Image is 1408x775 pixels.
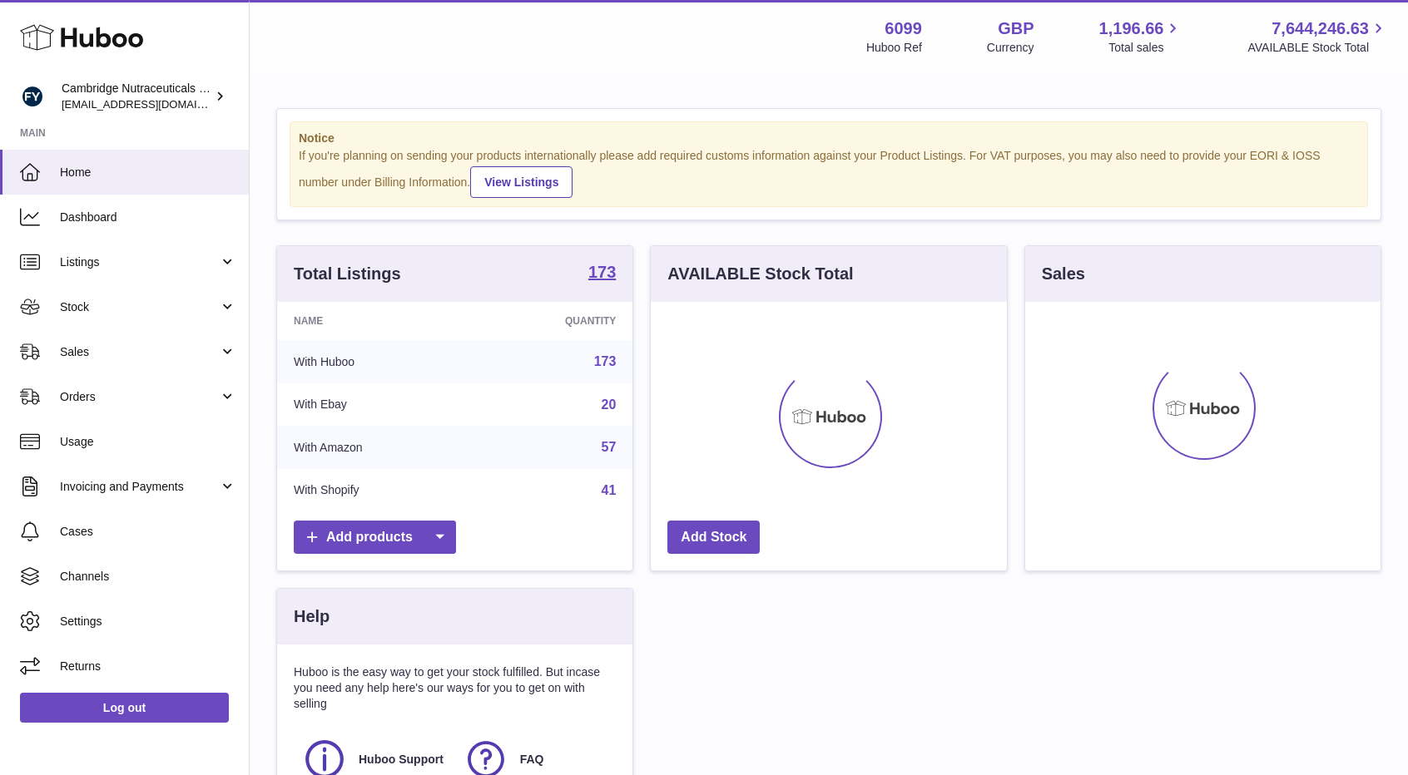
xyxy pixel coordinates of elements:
strong: 6099 [885,17,922,40]
img: huboo@camnutra.com [20,84,45,109]
a: Log out [20,693,229,723]
span: 7,644,246.63 [1272,17,1369,40]
span: AVAILABLE Stock Total [1247,40,1388,56]
div: Cambridge Nutraceuticals Ltd [62,81,211,112]
span: Usage [60,434,236,450]
span: Stock [60,299,219,315]
strong: GBP [998,17,1034,40]
a: 1,196.66 Total sales [1099,17,1183,56]
span: 1,196.66 [1099,17,1164,40]
span: Cases [60,524,236,540]
span: Orders [60,389,219,405]
span: Listings [60,254,219,270]
span: Dashboard [60,210,236,225]
span: Home [60,165,236,180]
span: [EMAIL_ADDRESS][DOMAIN_NAME] [62,97,245,111]
div: Currency [987,40,1034,56]
span: Channels [60,569,236,585]
div: Huboo Ref [866,40,922,56]
span: Settings [60,614,236,629]
a: 7,644,246.63 AVAILABLE Stock Total [1247,17,1388,56]
span: Returns [60,659,236,674]
span: Total sales [1108,40,1182,56]
span: Invoicing and Payments [60,479,219,495]
span: Sales [60,344,219,360]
